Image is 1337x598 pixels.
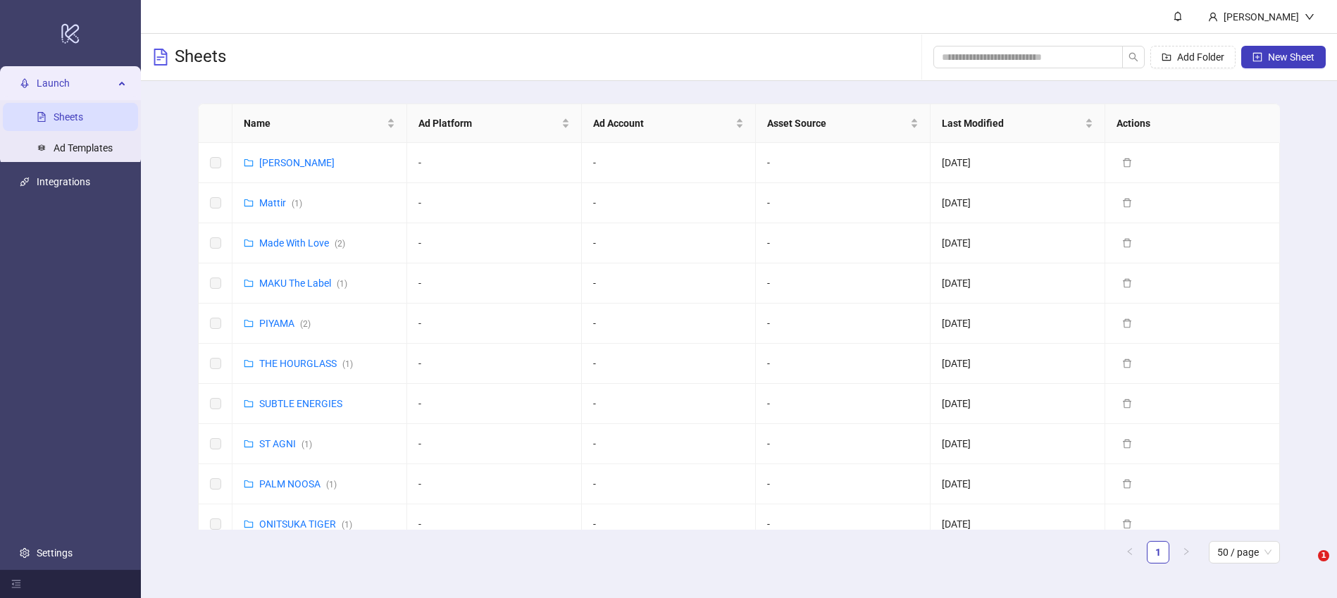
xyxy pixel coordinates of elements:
a: SUBTLE ENERGIES [259,398,342,409]
td: - [582,464,757,504]
span: folder [244,158,254,168]
span: user [1208,12,1218,22]
a: Sheets [54,111,83,123]
td: [DATE] [931,223,1105,263]
td: - [756,384,931,424]
td: - [756,143,931,183]
th: Ad Platform [407,104,582,143]
span: delete [1122,399,1132,409]
span: folder [244,318,254,328]
a: Ad Templates [54,142,113,154]
span: menu-fold [11,579,21,589]
a: Integrations [37,176,90,187]
td: - [407,263,582,304]
span: delete [1122,439,1132,449]
span: plus-square [1252,52,1262,62]
span: folder [244,359,254,368]
span: folder [244,198,254,208]
a: ONITSUKA TIGER(1) [259,518,352,530]
span: down [1305,12,1314,22]
span: rocket [20,78,30,88]
span: delete [1122,519,1132,529]
span: folder-add [1162,52,1171,62]
span: ( 1 ) [342,520,352,530]
span: folder [244,238,254,248]
td: [DATE] [931,464,1105,504]
span: file-text [152,49,169,66]
a: PIYAMA(2) [259,318,311,329]
span: Launch [37,69,114,97]
td: [DATE] [931,344,1105,384]
a: [PERSON_NAME] [259,157,335,168]
span: 1 [1318,550,1329,561]
td: - [407,183,582,223]
span: delete [1122,238,1132,248]
span: ( 1 ) [292,199,302,208]
button: right [1175,541,1198,563]
td: - [582,344,757,384]
td: - [407,143,582,183]
td: - [407,424,582,464]
li: 1 [1147,541,1169,563]
h3: Sheets [175,46,226,68]
td: - [407,304,582,344]
span: search [1128,52,1138,62]
span: Ad Platform [418,116,559,131]
span: Add Folder [1177,51,1224,63]
span: ( 2 ) [335,239,345,249]
td: - [756,183,931,223]
th: Ad Account [582,104,757,143]
td: - [582,304,757,344]
td: - [756,263,931,304]
span: delete [1122,318,1132,328]
span: 50 / page [1217,542,1271,563]
a: THE HOURGLASS(1) [259,358,353,369]
td: [DATE] [931,384,1105,424]
a: MAKU The Label(1) [259,278,347,289]
iframe: Intercom live chat [1289,550,1323,584]
span: ( 1 ) [301,440,312,449]
div: Page Size [1209,541,1280,563]
li: Next Page [1175,541,1198,563]
span: Name [244,116,384,131]
span: left [1126,547,1134,556]
td: - [407,344,582,384]
th: Actions [1105,104,1280,143]
td: - [756,464,931,504]
li: Previous Page [1119,541,1141,563]
button: Add Folder [1150,46,1236,68]
th: Asset Source [756,104,931,143]
span: Ad Account [593,116,733,131]
td: - [756,304,931,344]
td: - [756,344,931,384]
td: - [582,183,757,223]
a: Mattir(1) [259,197,302,208]
span: delete [1122,479,1132,489]
span: delete [1122,198,1132,208]
td: - [582,143,757,183]
td: - [582,223,757,263]
a: PALM NOOSA(1) [259,478,337,490]
span: folder [244,278,254,288]
span: folder [244,479,254,489]
span: delete [1122,359,1132,368]
td: - [407,223,582,263]
span: Last Modified [942,116,1082,131]
span: Asset Source [767,116,907,131]
td: [DATE] [931,143,1105,183]
a: ST AGNI(1) [259,438,312,449]
span: folder [244,439,254,449]
span: ( 1 ) [326,480,337,490]
td: - [582,263,757,304]
td: - [582,384,757,424]
span: bell [1173,11,1183,21]
th: Last Modified [931,104,1105,143]
td: [DATE] [931,263,1105,304]
span: delete [1122,278,1132,288]
td: - [756,504,931,544]
td: - [582,424,757,464]
a: Made With Love(2) [259,237,345,249]
td: [DATE] [931,183,1105,223]
a: 1 [1148,542,1169,563]
td: - [756,223,931,263]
